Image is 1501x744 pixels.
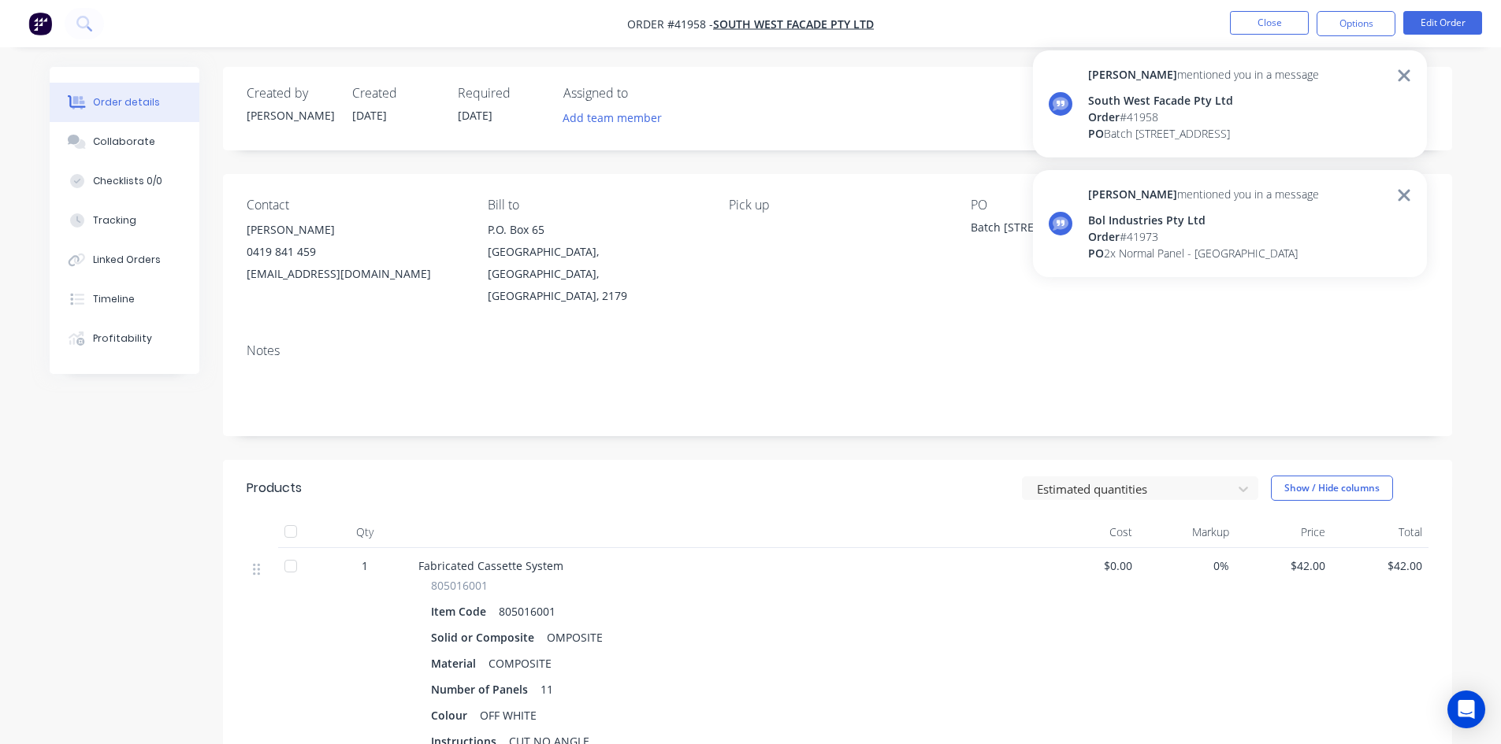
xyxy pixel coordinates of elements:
span: [PERSON_NAME] [1088,67,1177,82]
span: Order [1088,229,1120,244]
button: Add team member [554,107,670,128]
span: 0% [1145,557,1229,574]
div: 0419 841 459 [247,241,463,263]
div: [GEOGRAPHIC_DATA], [GEOGRAPHIC_DATA], [GEOGRAPHIC_DATA], 2179 [488,241,704,307]
div: Bill to [488,198,704,213]
div: Open Intercom Messenger [1447,690,1485,728]
div: Tracking [93,213,136,228]
span: PO [1088,126,1104,141]
div: Products [247,479,302,498]
div: PO [971,198,1187,213]
div: Timeline [93,292,135,306]
a: South West Facade Pty Ltd [713,17,874,31]
div: Order details [93,95,160,109]
div: P.O. Box 65 [488,219,704,241]
div: Batch [STREET_ADDRESS] [1088,125,1319,142]
div: 11 [534,678,559,701]
div: Total [1332,516,1429,548]
div: Solid or Composite [431,626,541,649]
span: $42.00 [1338,557,1422,574]
button: Show / Hide columns [1271,476,1393,501]
div: Created by [247,86,333,101]
div: 805016001 [492,600,562,623]
button: Checklists 0/0 [50,161,199,201]
div: Qty [318,516,412,548]
span: Order #41958 - [627,17,713,31]
div: # 41958 [1088,109,1319,125]
div: South West Facade Pty Ltd [1088,92,1319,109]
div: Batch [STREET_ADDRESS] [971,219,1168,241]
button: Collaborate [50,122,199,161]
span: $42.00 [1242,557,1326,574]
div: mentioned you in a message [1088,186,1319,202]
div: OFF WHITE [474,704,543,727]
button: Add team member [563,107,671,128]
div: Collaborate [93,135,155,149]
div: OMPOSITE [541,626,609,649]
span: 805016001 [431,577,488,594]
div: Contact [247,198,463,213]
div: Linked Orders [93,253,161,267]
div: Required [458,86,544,101]
div: P.O. Box 65[GEOGRAPHIC_DATA], [GEOGRAPHIC_DATA], [GEOGRAPHIC_DATA], 2179 [488,219,704,307]
div: Price [1235,516,1332,548]
img: Factory [28,12,52,35]
button: Linked Orders [50,240,199,279]
div: Markup [1139,516,1235,548]
span: [DATE] [352,108,387,123]
div: Pick up [729,198,945,213]
div: COMPOSITE [482,652,558,675]
button: Order details [50,83,199,122]
span: 1 [362,557,368,574]
div: Cost [1042,516,1139,548]
button: Close [1230,11,1309,35]
button: Tracking [50,201,199,240]
span: [PERSON_NAME] [1088,187,1177,202]
div: Item Code [431,600,492,623]
button: Edit Order [1403,11,1482,35]
button: Options [1317,11,1395,36]
div: Profitability [93,331,152,346]
span: Order [1088,109,1120,124]
span: $0.00 [1049,557,1133,574]
div: Checklists 0/0 [93,174,162,188]
div: Number of Panels [431,678,534,701]
button: Timeline [50,279,199,319]
div: Material [431,652,482,675]
div: [PERSON_NAME] [247,219,463,241]
div: 2x Normal Panel - [GEOGRAPHIC_DATA] [1088,245,1319,261]
div: # 41973 [1088,228,1319,245]
div: mentioned you in a message [1088,66,1319,83]
div: Notes [247,343,1429,358]
div: Created [352,86,439,101]
div: Assigned to [563,86,721,101]
div: [PERSON_NAME] [247,107,333,124]
div: [EMAIL_ADDRESS][DOMAIN_NAME] [247,263,463,285]
span: PO [1088,246,1104,261]
button: Profitability [50,319,199,358]
span: [DATE] [458,108,492,123]
div: [PERSON_NAME]0419 841 459[EMAIL_ADDRESS][DOMAIN_NAME] [247,219,463,285]
div: Bol Industries Pty Ltd [1088,212,1319,228]
div: Colour [431,704,474,727]
span: Fabricated Cassette System [418,558,563,573]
